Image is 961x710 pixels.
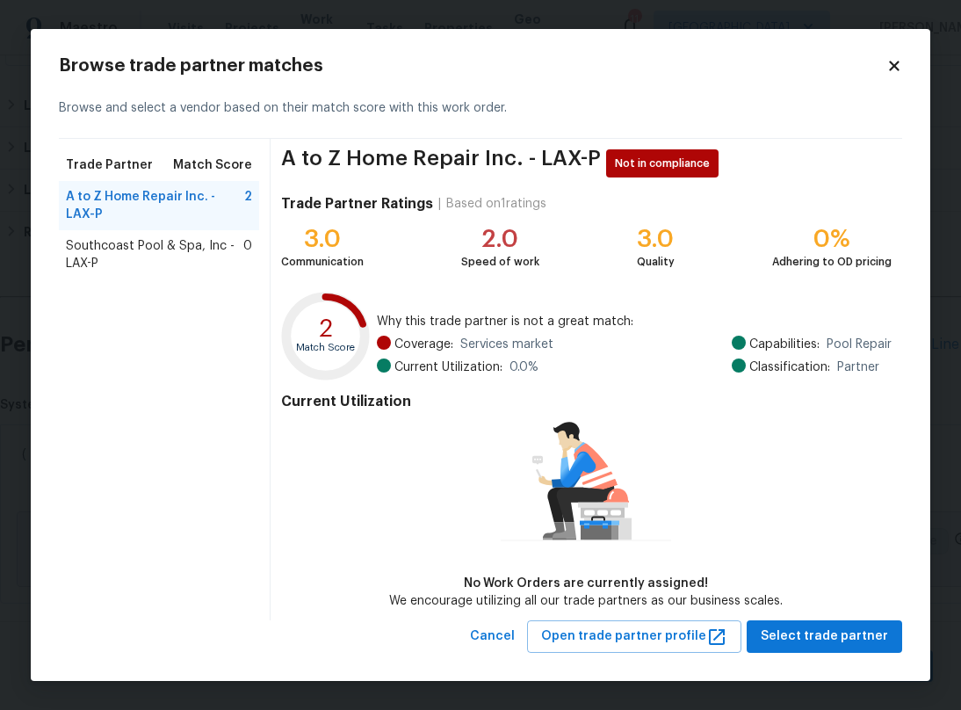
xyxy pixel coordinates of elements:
[173,156,252,174] span: Match Score
[527,620,741,653] button: Open trade partner profile
[747,620,902,653] button: Select trade partner
[281,149,601,177] span: A to Z Home Repair Inc. - LAX-P
[66,188,244,223] span: A to Z Home Repair Inc. - LAX-P
[837,359,879,376] span: Partner
[541,626,727,648] span: Open trade partner profile
[772,253,892,271] div: Adhering to OD pricing
[446,195,546,213] div: Based on 1 ratings
[772,230,892,248] div: 0%
[470,626,515,648] span: Cancel
[749,336,820,353] span: Capabilities:
[389,575,783,592] div: No Work Orders are currently assigned!
[59,57,886,75] h2: Browse trade partner matches
[761,626,888,648] span: Select trade partner
[394,359,502,376] span: Current Utilization:
[461,253,539,271] div: Speed of work
[460,336,553,353] span: Services market
[637,230,675,248] div: 3.0
[59,78,902,139] div: Browse and select a vendor based on their match score with this work order.
[389,592,783,610] div: We encourage utilizing all our trade partners as our business scales.
[433,195,446,213] div: |
[281,253,364,271] div: Communication
[394,336,453,353] span: Coverage:
[296,344,355,353] text: Match Score
[827,336,892,353] span: Pool Repair
[461,230,539,248] div: 2.0
[749,359,830,376] span: Classification:
[281,195,433,213] h4: Trade Partner Ratings
[244,188,252,223] span: 2
[66,237,243,272] span: Southcoast Pool & Spa, Inc - LAX-P
[377,313,892,330] span: Why this trade partner is not a great match:
[637,253,675,271] div: Quality
[281,393,892,410] h4: Current Utilization
[615,155,717,172] span: Not in compliance
[509,359,538,376] span: 0.0 %
[243,237,252,272] span: 0
[463,620,522,653] button: Cancel
[319,316,333,341] text: 2
[281,230,364,248] div: 3.0
[66,156,153,174] span: Trade Partner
